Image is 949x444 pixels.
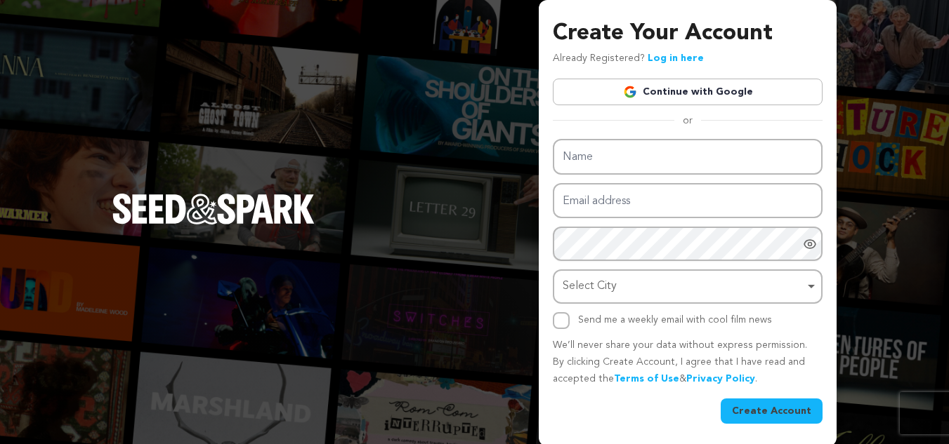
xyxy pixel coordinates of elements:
input: Email address [553,183,823,219]
p: We’ll never share your data without express permission. By clicking Create Account, I agree that ... [553,337,823,387]
a: Show password as plain text. Warning: this will display your password on the screen. [803,237,817,251]
label: Send me a weekly email with cool film news [578,315,772,325]
h3: Create Your Account [553,17,823,51]
img: Seed&Spark Logo [112,194,315,224]
a: Privacy Policy [686,374,755,384]
a: Seed&Spark Homepage [112,194,315,253]
span: or [674,114,701,128]
button: Create Account [721,398,823,424]
p: Already Registered? [553,51,704,67]
a: Continue with Google [553,79,823,105]
input: Name [553,139,823,175]
div: Select City [563,276,804,297]
a: Terms of Use [614,374,679,384]
img: Google logo [623,85,637,99]
a: Log in here [648,53,704,63]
